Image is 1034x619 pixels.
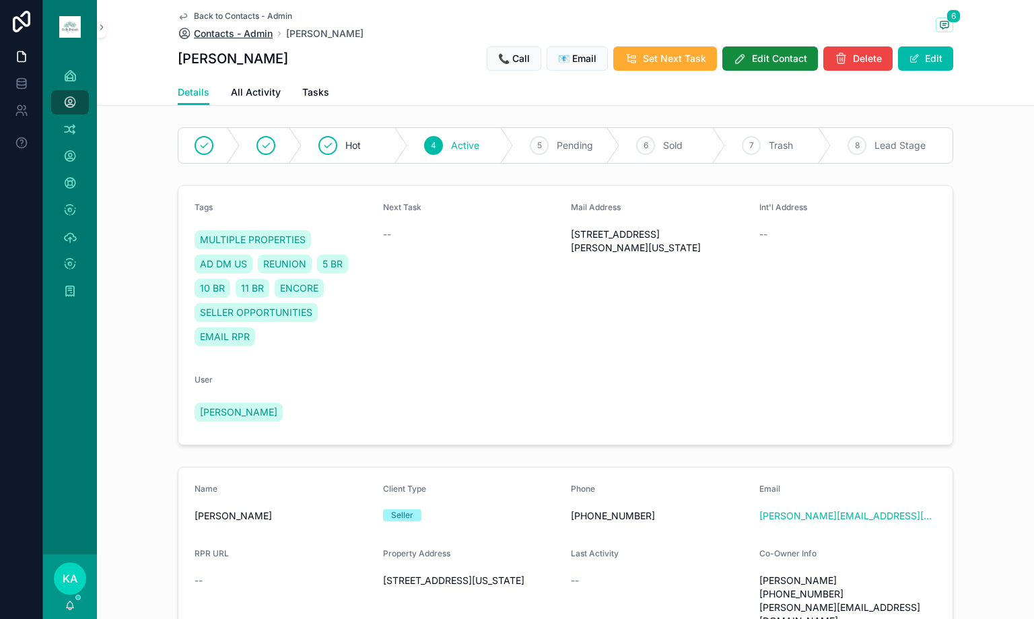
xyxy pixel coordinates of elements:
span: Tags [195,202,213,212]
a: [PERSON_NAME] [286,27,364,40]
span: Hot [345,139,361,152]
div: Seller [391,509,413,521]
a: ENCORE [275,279,324,298]
span: [PERSON_NAME] [200,405,277,419]
span: -- [383,228,391,241]
span: Back to Contacts - Admin [194,11,292,22]
span: 11 BR [241,282,264,295]
a: All Activity [231,80,281,107]
a: Details [178,80,209,106]
span: [PERSON_NAME] [195,509,372,523]
h1: [PERSON_NAME] [178,49,288,68]
span: Name [195,484,217,494]
button: Edit Contact [722,46,818,71]
span: Int'l Address [759,202,807,212]
span: Next Task [383,202,421,212]
button: Delete [823,46,893,71]
span: Client Type [383,484,426,494]
span: Details [178,86,209,99]
span: -- [571,574,579,587]
span: 4 [431,140,436,151]
a: Contacts - Admin [178,27,273,40]
span: Property Address [383,548,450,558]
a: Back to Contacts - Admin [178,11,292,22]
span: Sold [663,139,683,152]
img: App logo [59,16,81,38]
span: Co-Owner Info [759,548,817,558]
a: REUNION [258,255,312,273]
a: MULTIPLE PROPERTIES [195,230,311,249]
a: 10 BR [195,279,230,298]
span: 10 BR [200,282,225,295]
span: 8 [855,140,860,151]
span: User [195,374,213,385]
span: Last Activity [571,548,619,558]
span: MULTIPLE PROPERTIES [200,233,306,247]
span: Phone [571,484,595,494]
span: Contacts - Admin [194,27,273,40]
button: 📧 Email [547,46,608,71]
span: [STREET_ADDRESS][PERSON_NAME][US_STATE] [571,228,749,255]
span: 6 [946,9,961,23]
span: 📧 Email [558,52,596,65]
a: Tasks [302,80,329,107]
span: Delete [853,52,882,65]
button: Edit [898,46,953,71]
span: Lead Stage [874,139,926,152]
a: 5 BR [317,255,348,273]
span: AD DM US [200,257,247,271]
span: 5 [537,140,542,151]
span: Set Next Task [643,52,706,65]
span: REUNION [263,257,306,271]
span: 6 [644,140,648,151]
span: -- [195,574,203,587]
span: 5 BR [322,257,343,271]
span: -- [759,228,767,241]
div: scrollable content [43,54,97,321]
a: SELLER OPPORTUNITIES [195,303,318,322]
span: SELLER OPPORTUNITIES [200,306,312,319]
a: 11 BR [236,279,269,298]
span: Tasks [302,86,329,99]
span: Active [451,139,479,152]
span: ENCORE [280,282,318,295]
span: Email [759,484,780,494]
span: Pending [557,139,593,152]
button: Set Next Task [613,46,717,71]
span: KA [63,571,77,587]
span: Mail Address [571,202,621,212]
span: All Activity [231,86,281,99]
span: [PHONE_NUMBER]‬ [571,509,749,523]
a: AD DM US [195,255,252,273]
a: [PERSON_NAME][EMAIL_ADDRESS][PERSON_NAME][DOMAIN_NAME] [759,509,937,523]
a: EMAIL RPR [195,327,255,346]
span: 7 [749,140,754,151]
button: 6 [936,18,953,34]
button: 📞 Call [487,46,541,71]
span: RPR URL [195,548,229,558]
span: 📞 Call [498,52,530,65]
span: EMAIL RPR [200,330,250,344]
span: Edit Contact [752,52,807,65]
span: [STREET_ADDRESS][US_STATE] [383,574,561,587]
span: Trash [769,139,793,152]
a: [PERSON_NAME] [195,403,283,422]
